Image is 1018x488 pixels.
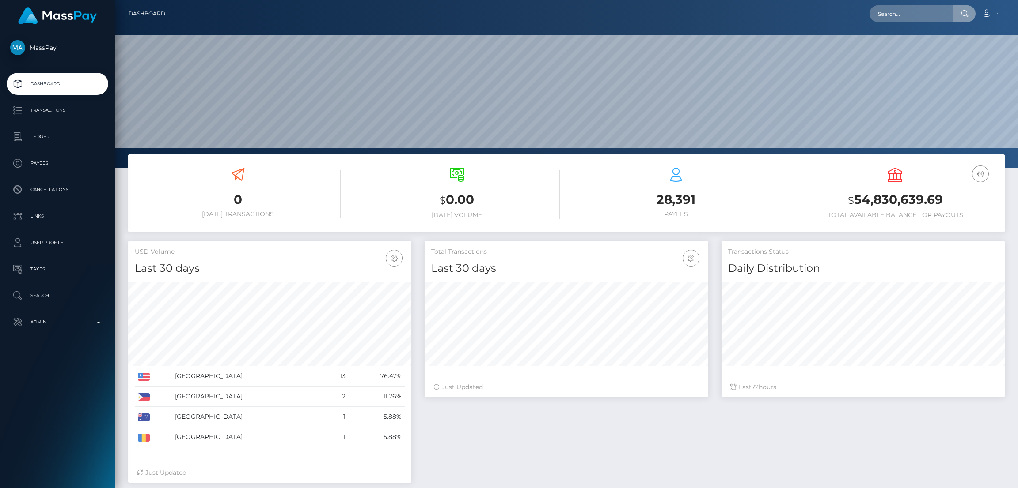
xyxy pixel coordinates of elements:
[10,236,105,249] p: User Profile
[324,407,349,427] td: 1
[138,413,150,421] img: AU.png
[728,261,998,276] h4: Daily Distribution
[431,248,701,256] h5: Total Transactions
[18,7,97,24] img: MassPay Logo
[10,289,105,302] p: Search
[728,248,998,256] h5: Transactions Status
[349,387,405,407] td: 11.76%
[324,427,349,447] td: 1
[848,194,854,206] small: $
[135,261,405,276] h4: Last 30 days
[10,263,105,276] p: Taxes
[792,211,998,219] h6: Total Available Balance for Payouts
[349,407,405,427] td: 5.88%
[354,191,560,209] h3: 0.00
[7,44,108,52] span: MassPay
[870,5,953,22] input: Search...
[7,311,108,333] a: Admin
[440,194,446,206] small: $
[137,468,403,477] div: Just Updated
[7,126,108,148] a: Ledger
[349,427,405,447] td: 5.88%
[172,407,324,427] td: [GEOGRAPHIC_DATA]
[10,157,105,170] p: Payees
[129,4,165,23] a: Dashboard
[7,179,108,201] a: Cancellations
[7,152,108,174] a: Payees
[573,191,779,208] h3: 28,391
[135,248,405,256] h5: USD Volume
[752,383,759,391] span: 72
[324,366,349,387] td: 13
[138,373,150,381] img: US.png
[172,366,324,387] td: [GEOGRAPHIC_DATA]
[7,73,108,95] a: Dashboard
[10,40,25,55] img: MassPay
[730,383,996,392] div: Last hours
[172,427,324,447] td: [GEOGRAPHIC_DATA]
[7,99,108,121] a: Transactions
[7,285,108,307] a: Search
[10,315,105,329] p: Admin
[349,366,405,387] td: 76.47%
[10,210,105,223] p: Links
[138,434,150,442] img: RO.png
[354,211,560,219] h6: [DATE] Volume
[135,191,341,208] h3: 0
[172,387,324,407] td: [GEOGRAPHIC_DATA]
[7,232,108,254] a: User Profile
[7,258,108,280] a: Taxes
[7,205,108,227] a: Links
[138,393,150,401] img: PH.png
[431,261,701,276] h4: Last 30 days
[792,191,998,209] h3: 54,830,639.69
[573,210,779,218] h6: Payees
[324,387,349,407] td: 2
[10,130,105,143] p: Ledger
[135,210,341,218] h6: [DATE] Transactions
[10,104,105,117] p: Transactions
[10,77,105,90] p: Dashboard
[433,383,699,392] div: Just Updated
[10,183,105,196] p: Cancellations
